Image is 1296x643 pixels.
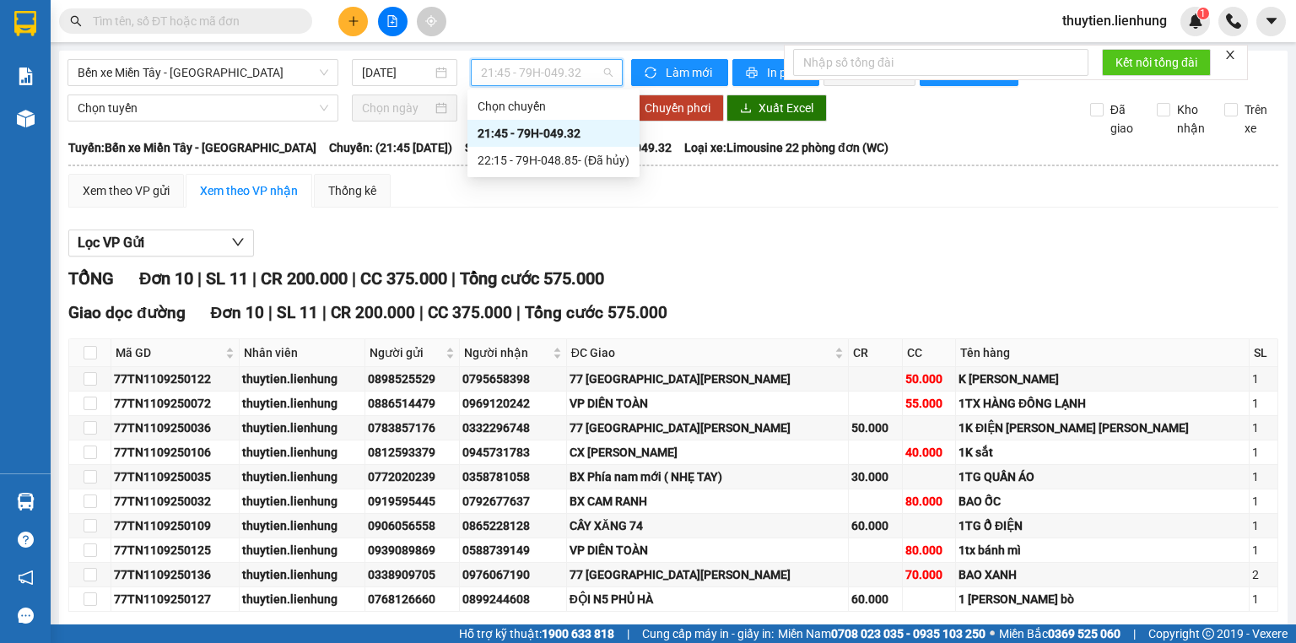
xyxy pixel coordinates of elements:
[368,492,456,511] div: 0919595445
[1238,100,1279,138] span: Trên xe
[905,394,953,413] div: 55.000
[516,303,521,322] span: |
[114,419,236,437] div: 77TN1109250036
[462,419,564,437] div: 0332296748
[1224,49,1236,61] span: close
[958,590,1246,608] div: 1 [PERSON_NAME] bò
[197,268,202,289] span: |
[958,394,1246,413] div: 1TX HÀNG ĐÔNG LẠNH
[116,343,222,362] span: Mã GD
[1252,541,1275,559] div: 1
[732,59,819,86] button: printerIn phơi
[1250,339,1278,367] th: SL
[1256,7,1286,36] button: caret-down
[905,541,953,559] div: 80.000
[331,303,415,322] span: CR 200.000
[462,370,564,388] div: 0795658398
[18,608,34,624] span: message
[464,343,549,362] span: Người nhận
[570,370,846,388] div: 77 [GEOGRAPHIC_DATA][PERSON_NAME]
[114,492,236,511] div: 77TN1109250032
[478,124,629,143] div: 21:45 - 79H-049.32
[1252,419,1275,437] div: 1
[242,590,362,608] div: thuytien.lienhung
[231,235,245,249] span: down
[478,97,629,116] div: Chọn chuyến
[362,63,431,82] input: 11/09/2025
[428,303,512,322] span: CC 375.000
[111,392,240,416] td: 77TN1109250072
[111,489,240,514] td: 77TN1109250032
[111,563,240,587] td: 77TN1109250136
[240,339,365,367] th: Nhân viên
[425,15,437,27] span: aim
[328,181,376,200] div: Thống kê
[767,63,806,82] span: In phơi
[242,419,362,437] div: thuytien.lienhung
[793,49,1088,76] input: Nhập số tổng đài
[17,110,35,127] img: warehouse-icon
[368,394,456,413] div: 0886514479
[338,7,368,36] button: plus
[268,303,273,322] span: |
[999,624,1120,643] span: Miền Bắc
[368,370,456,388] div: 0898525529
[68,303,186,322] span: Giao dọc đường
[1226,14,1241,29] img: phone-icon
[70,15,82,27] span: search
[242,492,362,511] div: thuytien.lienhung
[348,15,359,27] span: plus
[242,370,362,388] div: thuytien.lienhung
[114,590,236,608] div: 77TN1109250127
[1104,100,1145,138] span: Đã giao
[68,268,114,289] span: TỔNG
[368,565,456,584] div: 0338909705
[114,516,236,535] div: 77TN1109250109
[368,590,456,608] div: 0768126660
[362,99,431,117] input: Chọn ngày
[242,467,362,486] div: thuytien.lienhung
[905,443,953,462] div: 40.000
[460,268,604,289] span: Tổng cước 575.000
[111,416,240,440] td: 77TN1109250036
[378,7,408,36] button: file-add
[1264,14,1279,29] span: caret-down
[478,151,629,170] div: 22:15 - 79H-048.85 - (Đã hủy)
[368,419,456,437] div: 0783857176
[627,624,629,643] span: |
[114,541,236,559] div: 77TN1109250125
[1115,53,1197,72] span: Kết nối tổng đài
[78,95,328,121] span: Chọn tuyến
[242,541,362,559] div: thuytien.lienhung
[462,443,564,462] div: 0945731783
[851,419,899,437] div: 50.000
[78,232,144,253] span: Lọc VP Gửi
[18,570,34,586] span: notification
[525,303,667,322] span: Tổng cước 575.000
[17,68,35,85] img: solution-icon
[570,419,846,437] div: 77 [GEOGRAPHIC_DATA][PERSON_NAME]
[462,590,564,608] div: 0899244608
[958,492,1246,511] div: BAO ỐC
[1197,8,1209,19] sup: 1
[368,467,456,486] div: 0772020239
[570,394,846,413] div: VP DIÊN TOÀN
[360,268,447,289] span: CC 375.000
[206,268,248,289] span: SL 11
[570,541,846,559] div: VP DIÊN TOÀN
[1170,100,1212,138] span: Kho nhận
[1252,516,1275,535] div: 1
[111,440,240,465] td: 77TN1109250106
[958,370,1246,388] div: K [PERSON_NAME]
[277,303,318,322] span: SL 11
[459,624,614,643] span: Hỗ trợ kỹ thuật:
[467,93,640,120] div: Chọn chuyến
[958,419,1246,437] div: 1K ĐIỆN [PERSON_NAME] [PERSON_NAME]
[958,467,1246,486] div: 1TG QUẦN ÁO
[462,541,564,559] div: 0588739149
[1102,49,1211,76] button: Kết nối tổng đài
[111,514,240,538] td: 77TN1109250109
[419,303,424,322] span: |
[746,67,760,80] span: printer
[831,627,985,640] strong: 0708 023 035 - 0935 103 250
